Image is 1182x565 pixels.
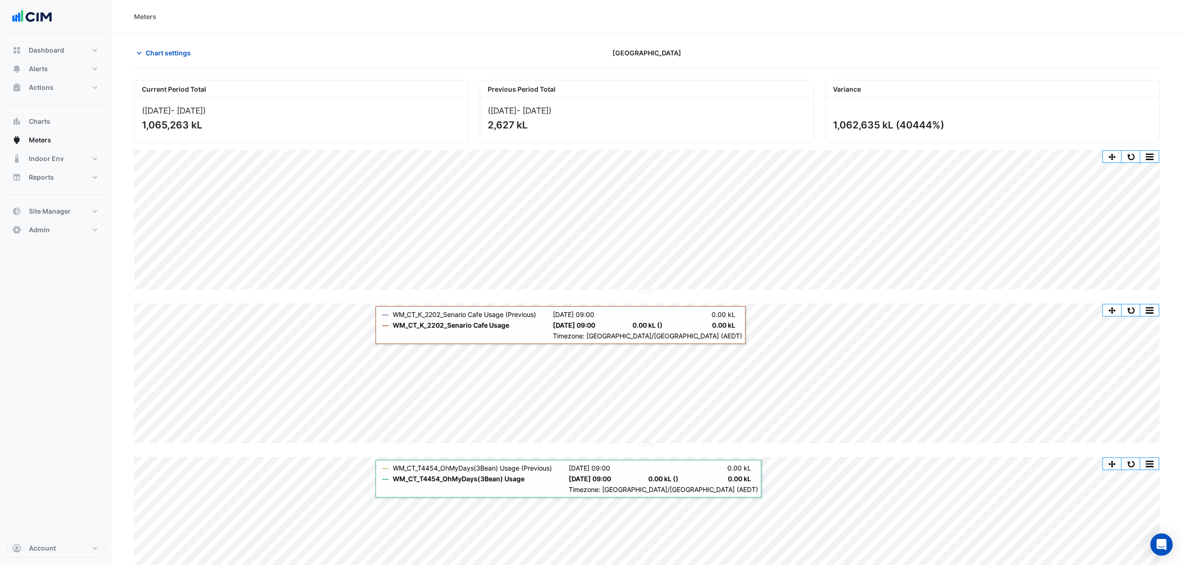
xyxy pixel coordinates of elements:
button: Charts [7,112,104,131]
button: Site Manager [7,202,104,221]
button: Admin [7,221,104,239]
button: Actions [7,78,104,97]
span: Alerts [29,64,48,74]
div: 1,065,263 kL [142,119,459,131]
span: Indoor Env [29,154,64,163]
app-icon: Meters [12,135,21,145]
div: ([DATE] ) [488,106,806,115]
app-icon: Reports [12,173,21,182]
button: Pan [1103,458,1122,470]
button: Reports [7,168,104,187]
span: [GEOGRAPHIC_DATA] [612,48,681,58]
img: Company Logo [11,7,53,26]
app-icon: Admin [12,225,21,235]
span: - [DATE] [517,106,549,115]
span: Chart settings [146,48,191,58]
span: Admin [29,225,50,235]
span: Charts [29,117,50,126]
div: ([DATE] ) [142,106,461,115]
span: Meters [29,135,51,145]
div: 1,062,635 kL (40444%) [833,119,1150,131]
app-icon: Dashboard [12,46,21,55]
button: Meters [7,131,104,149]
button: More Options [1140,151,1159,162]
span: Dashboard [29,46,64,55]
span: Reports [29,173,54,182]
app-icon: Site Manager [12,207,21,216]
button: Reset [1122,458,1140,470]
div: Previous Period Total [480,81,814,98]
span: Actions [29,83,54,92]
button: Reset [1122,304,1140,316]
button: More Options [1140,458,1159,470]
button: Alerts [7,60,104,78]
button: Dashboard [7,41,104,60]
span: Account [29,544,56,553]
div: 2,627 kL [488,119,805,131]
div: Meters [134,12,156,21]
button: Reset [1122,151,1140,162]
button: Pan [1103,304,1122,316]
button: Pan [1103,151,1122,162]
div: Variance [826,81,1159,98]
button: Indoor Env [7,149,104,168]
app-icon: Indoor Env [12,154,21,163]
span: Site Manager [29,207,71,216]
app-icon: Charts [12,117,21,126]
button: Chart settings [134,45,197,61]
button: Account [7,539,104,558]
app-icon: Actions [12,83,21,92]
div: Open Intercom Messenger [1150,533,1173,556]
div: Current Period Total [134,81,468,98]
span: - [DATE] [171,106,203,115]
button: More Options [1140,304,1159,316]
app-icon: Alerts [12,64,21,74]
